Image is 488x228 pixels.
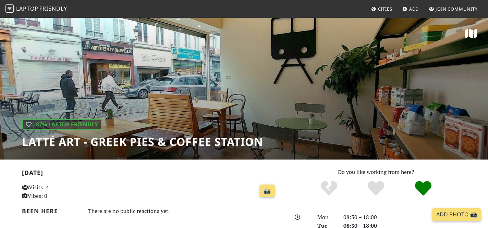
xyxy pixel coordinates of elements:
[400,180,447,197] div: Definitely!
[432,208,481,221] a: Add Photo 📸
[16,5,38,12] span: Laptop
[22,169,278,179] h2: [DATE]
[260,185,275,198] a: 📸
[22,119,102,130] div: | 87% Laptop Friendly
[39,5,67,12] span: Friendly
[313,213,339,222] div: Mon
[286,168,466,177] p: Do you like working from here?
[305,180,353,197] div: No
[5,3,67,15] a: LaptopFriendly LaptopFriendly
[426,3,480,15] a: Join Community
[378,6,392,12] span: Cities
[400,3,422,15] a: Add
[22,207,80,215] h2: Been here
[88,206,278,216] div: There are no public reactions yet.
[436,6,478,12] span: Join Community
[409,6,419,12] span: Add
[5,4,14,13] img: LaptopFriendly
[368,3,395,15] a: Cities
[339,213,470,222] div: 08:30 – 18:00
[22,135,263,148] h1: Latté Art - Greek Pies & Coffee Station
[352,180,400,197] div: Yes
[22,183,102,201] p: Visits: 4 Vibes: 0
